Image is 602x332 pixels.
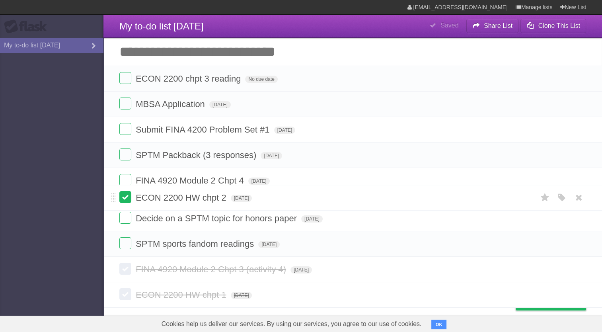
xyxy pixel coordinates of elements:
span: SPTM Packback (3 responses) [136,150,258,160]
span: [DATE] [231,292,252,299]
span: Cookies help us deliver our services. By using our services, you agree to our use of cookies. [154,316,430,332]
label: Done [119,98,131,109]
span: ECON 2200 chpt 3 reading [136,74,243,84]
span: FINA 4920 Module 2 Chpt 3 (activity 4) [136,264,288,274]
span: [DATE] [261,152,282,159]
span: [DATE] [248,178,270,185]
span: FINA 4920 Module 2 Chpt 4 [136,176,246,186]
span: ECON 2200 HW chpt 2 [136,193,228,203]
label: Done [119,237,131,249]
span: [DATE] [231,195,252,202]
span: [DATE] [290,266,312,273]
label: Done [119,191,131,203]
button: OK [431,320,447,329]
span: [DATE] [274,127,296,134]
span: SPTM sports fandom readings [136,239,256,249]
label: Done [119,72,131,84]
div: Flask [4,20,52,34]
span: Submit FINA 4200 Problem Set #1 [136,125,271,135]
label: Done [119,148,131,160]
label: Done [119,174,131,186]
span: MBSA Application [136,99,207,109]
label: Star task [538,191,553,204]
label: Done [119,212,131,224]
b: Share List [484,22,512,29]
b: Clone This List [538,22,580,29]
span: [DATE] [209,101,231,108]
span: ECON 2200 HW chpt 1 [136,290,228,300]
span: No due date [245,76,277,83]
label: Done [119,123,131,135]
span: Buy me a coffee [532,296,582,310]
span: Decide on a SPTM topic for honors paper [136,213,299,223]
label: Done [119,288,131,300]
button: Clone This List [520,19,586,33]
b: Saved [440,22,458,29]
label: Done [119,263,131,275]
button: Share List [466,19,519,33]
span: [DATE] [301,215,323,223]
span: [DATE] [258,241,280,248]
span: My to-do list [DATE] [119,21,204,31]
